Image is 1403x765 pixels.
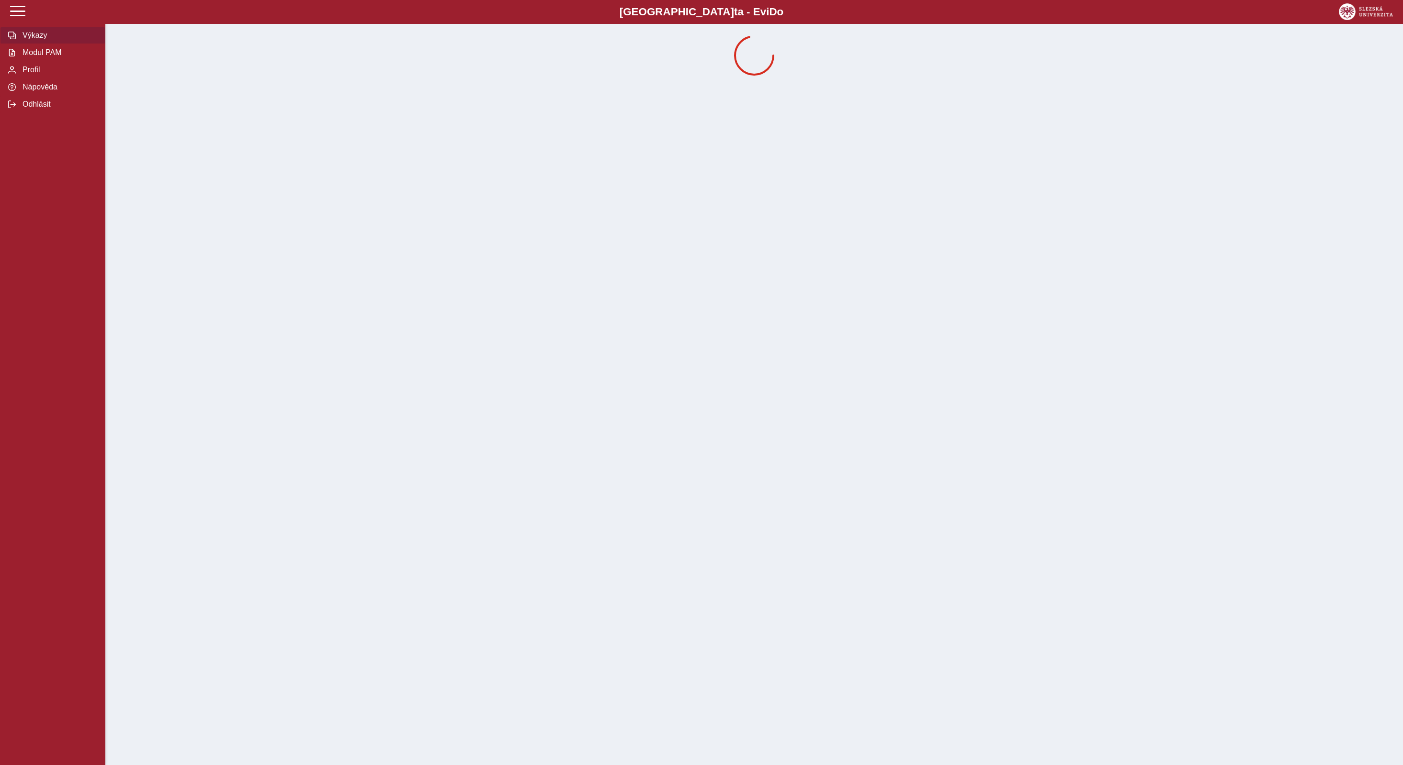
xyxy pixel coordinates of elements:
span: t [734,6,737,18]
span: Nápověda [20,83,97,91]
span: Odhlásit [20,100,97,109]
span: o [777,6,784,18]
b: [GEOGRAPHIC_DATA] a - Evi [29,6,1374,18]
span: Výkazy [20,31,97,40]
span: D [769,6,777,18]
span: Modul PAM [20,48,97,57]
img: logo_web_su.png [1339,3,1393,20]
span: Profil [20,66,97,74]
